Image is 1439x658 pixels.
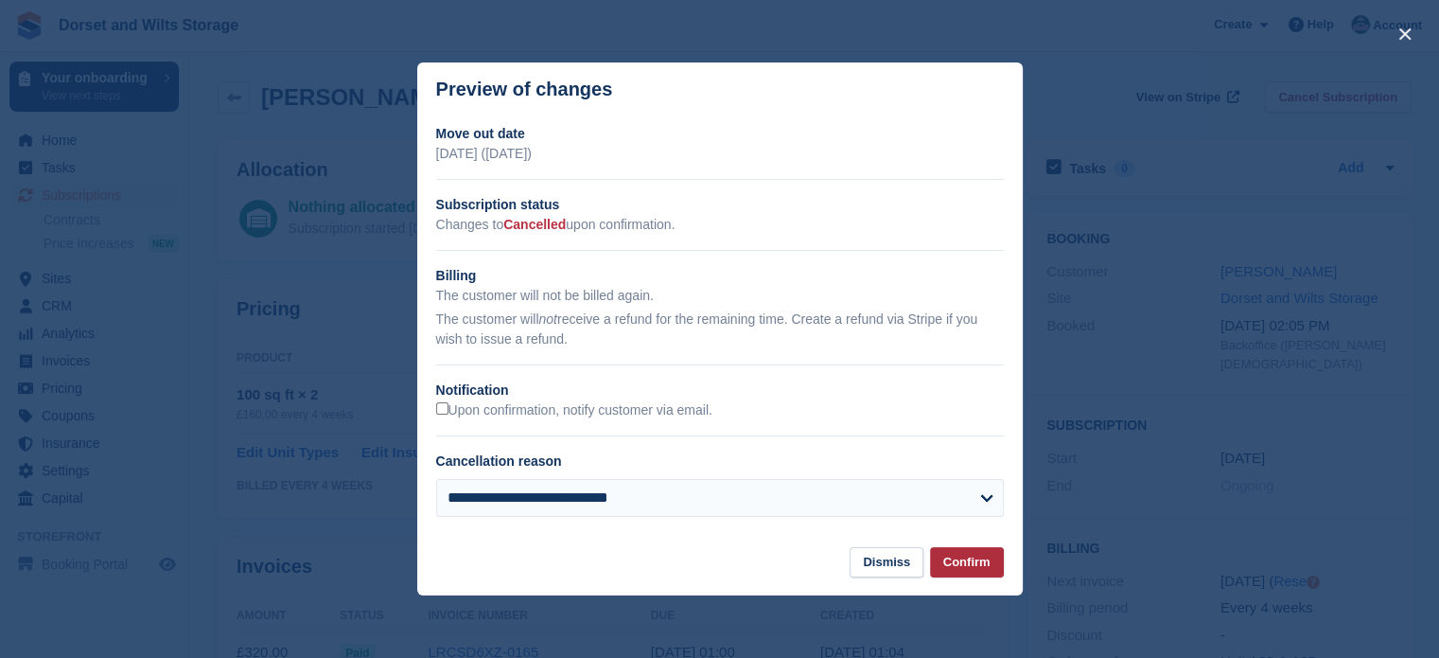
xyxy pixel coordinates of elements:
[538,311,556,327] em: not
[436,79,613,100] p: Preview of changes
[1390,19,1420,49] button: close
[436,402,712,419] label: Upon confirmation, notify customer via email.
[436,381,1004,400] h2: Notification
[436,310,1004,349] p: The customer will receive a refund for the remaining time. Create a refund via Stripe if you wish...
[436,286,1004,306] p: The customer will not be billed again.
[436,453,562,469] label: Cancellation reason
[503,217,566,232] span: Cancelled
[436,215,1004,235] p: Changes to upon confirmation.
[930,547,1004,578] button: Confirm
[436,144,1004,164] p: [DATE] ([DATE])
[436,195,1004,215] h2: Subscription status
[436,124,1004,144] h2: Move out date
[850,547,923,578] button: Dismiss
[436,266,1004,286] h2: Billing
[436,402,448,415] input: Upon confirmation, notify customer via email.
